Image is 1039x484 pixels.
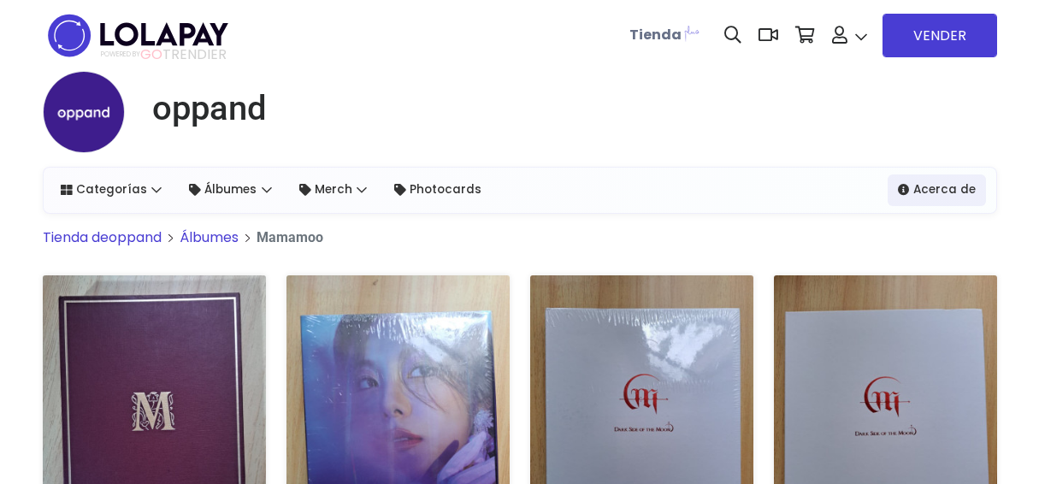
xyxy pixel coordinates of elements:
[101,47,227,62] span: TRENDIER
[139,88,267,129] a: oppand
[179,174,282,205] a: Álbumes
[43,227,109,247] span: Tienda de
[152,88,267,129] h1: oppand
[888,174,986,205] a: Acerca de
[43,227,997,262] nav: breadcrumb
[257,229,323,245] span: Mamamoo
[883,14,997,57] a: VENDER
[682,22,702,43] img: Lolapay Plus
[43,227,162,247] a: Tienda deoppand
[384,174,492,205] a: Photocards
[180,227,239,247] a: Álbumes
[101,50,140,59] span: POWERED BY
[629,25,682,44] b: Tienda
[140,44,162,64] span: GO
[289,174,378,205] a: Merch
[43,9,233,62] img: logo
[50,174,173,205] a: Categorías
